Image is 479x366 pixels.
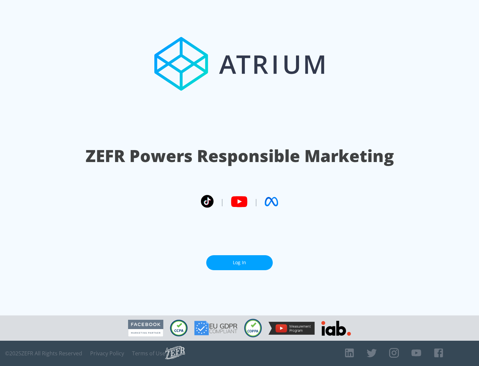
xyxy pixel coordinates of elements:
span: | [254,197,258,207]
a: Log In [206,255,273,270]
img: IAB [321,321,351,336]
a: Privacy Policy [90,350,124,357]
a: Terms of Use [132,350,165,357]
img: GDPR Compliant [194,321,238,335]
h1: ZEFR Powers Responsible Marketing [85,144,394,167]
img: YouTube Measurement Program [268,322,315,335]
img: Facebook Marketing Partner [128,320,163,337]
img: COPPA Compliant [244,319,262,337]
span: | [220,197,224,207]
img: CCPA Compliant [170,320,188,336]
span: © 2025 ZEFR All Rights Reserved [5,350,82,357]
